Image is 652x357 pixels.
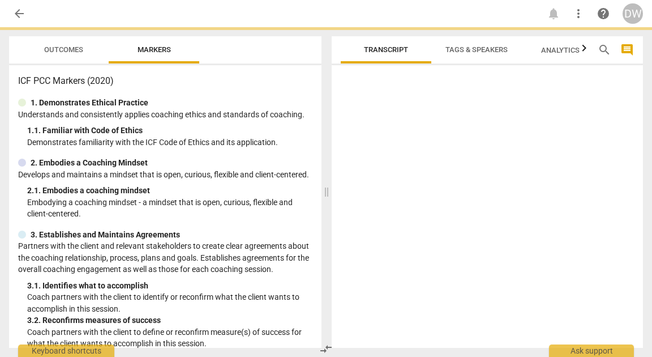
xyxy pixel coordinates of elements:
[18,240,312,275] p: Partners with the client and relevant stakeholders to create clear agreements about the coaching ...
[27,197,312,220] p: Embodying a coaching mindset - a mindset that is open, curious, flexible and client-centered.
[27,125,312,137] div: 1. 1. Familiar with Code of Ethics
[620,43,634,57] span: comment
[597,7,610,20] span: help
[27,314,312,326] div: 3. 2. Reconfirms measures of success
[319,342,333,356] span: compare_arrows
[27,137,312,148] p: Demonstrates familiarity with the ICF Code of Ethics and its application.
[595,41,614,59] button: Search
[623,3,643,24] button: DW
[598,43,611,57] span: search
[541,46,594,54] span: Analytics
[18,74,312,88] h3: ICF PCC Markers (2020)
[18,109,312,121] p: Understands and consistently applies coaching ethics and standards of coaching.
[27,185,312,197] div: 2. 1. Embodies a coaching mindset
[593,3,614,24] a: Help
[31,157,148,169] p: 2. Embodies a Coaching Mindset
[27,280,312,292] div: 3. 1. Identifies what to accomplish
[18,169,312,181] p: Develops and maintains a mindset that is open, curious, flexible and client-centered.
[445,45,508,54] span: Tags & Speakers
[31,97,148,109] p: 1. Demonstrates Ethical Practice
[12,7,26,20] span: arrow_back
[364,45,408,54] span: Transcript
[44,45,83,54] span: Outcomes
[18,345,114,357] div: Keyboard shortcuts
[572,7,585,20] span: more_vert
[618,41,636,59] button: Show/Hide comments
[27,326,312,350] p: Coach partners with the client to define or reconfirm measure(s) of success for what the client w...
[27,291,312,314] p: Coach partners with the client to identify or reconfirm what the client wants to accomplish in th...
[31,229,180,241] p: 3. Establishes and Maintains Agreements
[138,45,171,54] span: Markers
[549,345,634,357] div: Ask support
